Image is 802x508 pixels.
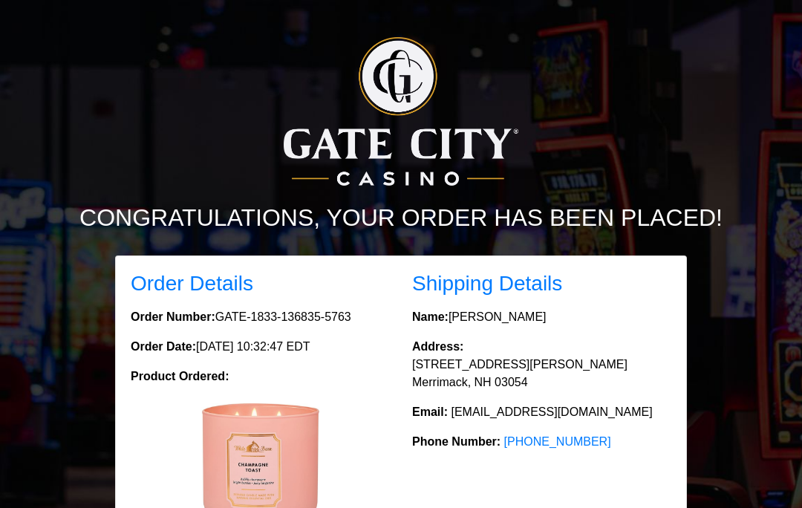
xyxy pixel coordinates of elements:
[131,338,390,356] p: [DATE] 10:32:47 EDT
[412,310,449,323] strong: Name:
[131,340,196,353] strong: Order Date:
[412,340,463,353] strong: Address:
[131,370,229,382] strong: Product Ordered:
[412,271,671,296] h3: Shipping Details
[412,308,671,326] p: [PERSON_NAME]
[131,310,215,323] strong: Order Number:
[131,308,390,326] p: GATE-1833-136835-5763
[412,406,448,418] strong: Email:
[56,203,746,232] h2: Congratulations, your order has been placed!
[131,271,390,296] h3: Order Details
[412,338,671,391] p: [STREET_ADDRESS][PERSON_NAME] Merrimack, NH 03054
[412,403,671,421] p: [EMAIL_ADDRESS][DOMAIN_NAME]
[284,37,518,186] img: Logo
[412,435,501,448] strong: Phone Number:
[504,435,611,448] a: [PHONE_NUMBER]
